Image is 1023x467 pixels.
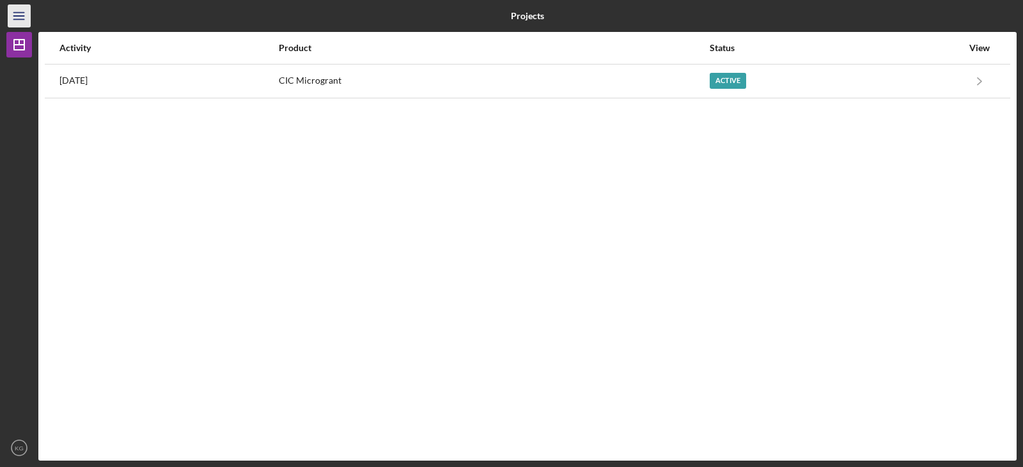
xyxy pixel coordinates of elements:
div: Active [710,73,746,89]
div: Activity [59,43,277,53]
div: View [964,43,996,53]
b: Projects [511,11,544,21]
div: CIC Microgrant [279,65,708,97]
time: 2025-08-20 22:36 [59,75,88,86]
text: KG [15,445,24,452]
div: Status [710,43,962,53]
div: Product [279,43,708,53]
button: KG [6,435,32,461]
